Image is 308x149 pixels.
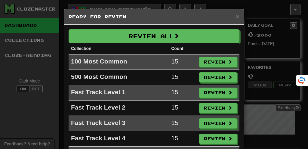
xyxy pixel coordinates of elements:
td: 15 [169,116,197,131]
td: Fast Track Level 3 [69,116,169,131]
button: Review [199,103,237,113]
td: 15 [169,85,197,101]
button: Review [199,134,237,144]
td: 15 [169,131,197,147]
h5: Ready for Review [69,14,239,20]
th: Collection [69,43,169,54]
th: Count [169,43,197,54]
td: 15 [169,101,197,116]
button: Review All [69,29,239,43]
button: Close [236,13,239,20]
td: Fast Track Level 4 [69,131,169,147]
td: Fast Track Level 2 [69,101,169,116]
td: 100 Most Common [69,54,169,70]
button: Review [199,57,237,67]
button: Review [199,118,237,129]
td: 15 [169,54,197,70]
button: Review [199,72,237,82]
span: × [236,13,239,20]
td: 500 Most Common [69,70,169,85]
button: Review [199,88,237,98]
td: 15 [169,70,197,85]
td: Fast Track Level 1 [69,85,169,101]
